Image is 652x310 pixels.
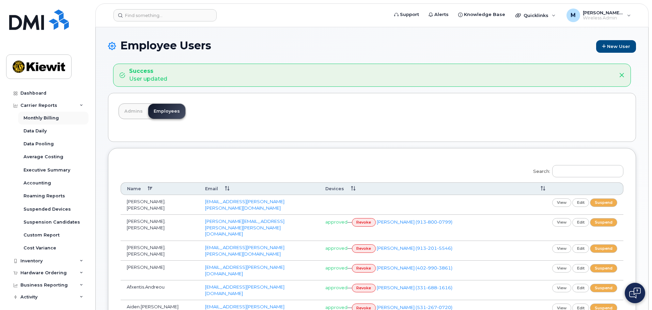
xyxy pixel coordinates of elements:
[377,265,452,271] a: [PERSON_NAME] (402-990-3861)
[205,284,284,296] a: [EMAIL_ADDRESS][PERSON_NAME][DOMAIN_NAME]
[352,244,376,253] a: revoke
[121,241,199,261] td: [PERSON_NAME].[PERSON_NAME]
[529,161,623,180] label: Search:
[572,218,589,227] a: edit
[119,104,148,119] a: Admins
[121,280,199,300] td: Afxentis.Andreou
[552,284,571,292] a: view
[352,264,376,273] a: revoke
[596,40,636,53] a: New User
[108,39,636,53] h1: Employee Users
[377,305,452,310] a: [PERSON_NAME] (531-267-0720)
[129,67,167,83] div: User updated
[319,261,528,280] td: —
[121,261,199,280] td: [PERSON_NAME]
[590,244,617,253] a: suspend
[325,219,347,225] span: approved
[325,245,347,251] span: approved
[572,264,589,273] a: edit
[552,264,571,273] a: view
[552,165,623,177] input: Search:
[121,195,199,215] td: [PERSON_NAME].[PERSON_NAME]
[129,67,167,75] strong: Success
[319,182,528,195] th: Devices: activate to sort column ascending
[319,280,528,300] td: —
[352,284,376,292] a: revoke
[121,182,199,195] th: Name: activate to sort column descending
[629,288,641,298] img: Open chat
[205,264,284,276] a: [EMAIL_ADDRESS][PERSON_NAME][DOMAIN_NAME]
[325,265,347,271] span: approved
[572,244,589,253] a: edit
[377,219,452,225] a: [PERSON_NAME] (913-800-0799)
[590,284,617,292] a: suspend
[325,285,347,290] span: approved
[199,182,319,195] th: Email: activate to sort column ascending
[590,264,617,273] a: suspend
[552,244,571,253] a: view
[572,198,589,207] a: edit
[205,199,284,211] a: [EMAIL_ADDRESS][PERSON_NAME][PERSON_NAME][DOMAIN_NAME]
[572,284,589,292] a: edit
[590,218,617,227] a: suspend
[552,198,571,207] a: view
[205,245,284,257] a: [EMAIL_ADDRESS][PERSON_NAME][PERSON_NAME][DOMAIN_NAME]
[319,241,528,261] td: —
[352,218,376,227] a: revoke
[121,215,199,241] td: [PERSON_NAME].[PERSON_NAME]
[148,104,185,119] a: Employees
[552,218,571,227] a: view
[528,182,623,195] th: : activate to sort column ascending
[377,285,452,290] a: [PERSON_NAME] (331-688-1616)
[377,245,452,251] a: [PERSON_NAME] (913-201-5546)
[205,218,284,236] a: [PERSON_NAME][EMAIL_ADDRESS][PERSON_NAME][PERSON_NAME][DOMAIN_NAME]
[319,215,528,241] td: —
[590,198,617,207] a: suspend
[325,305,347,310] span: approved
